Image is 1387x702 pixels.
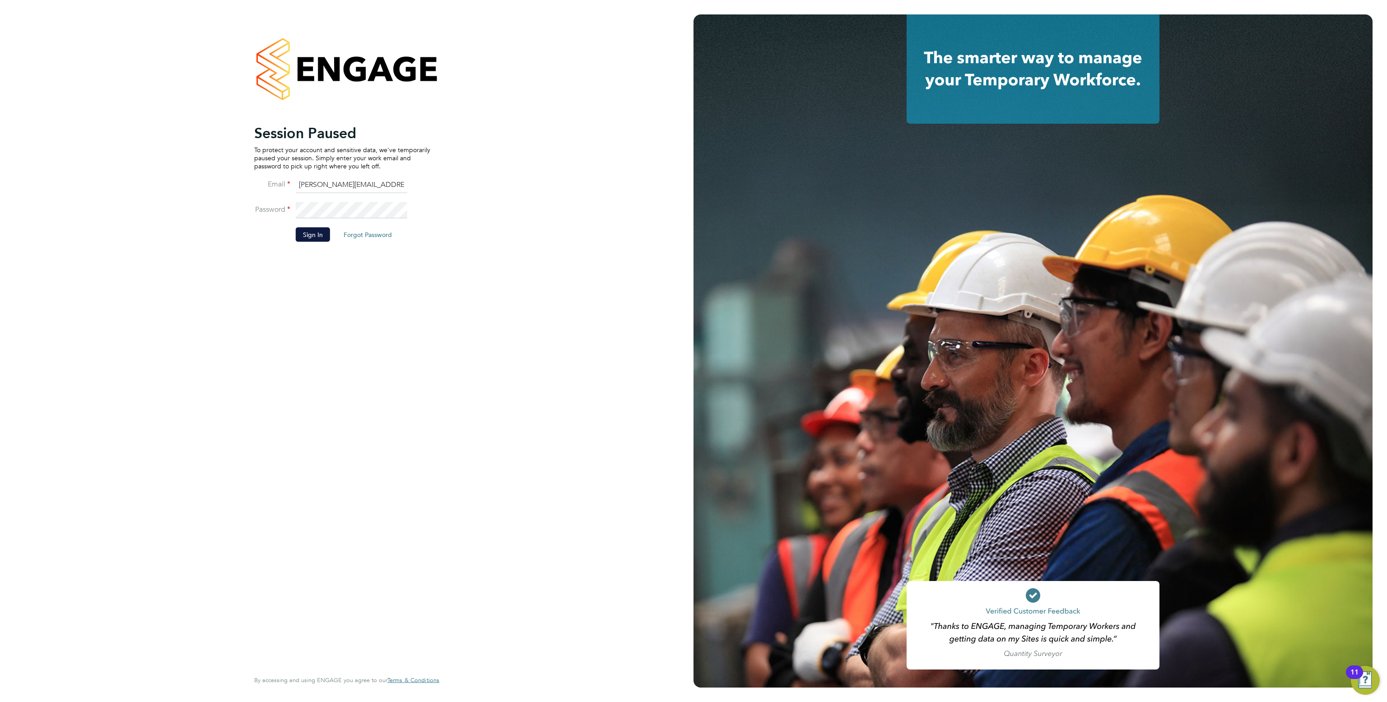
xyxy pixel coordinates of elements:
label: Email [254,179,290,189]
button: Sign In [296,227,330,242]
button: Forgot Password [336,227,399,242]
label: Password [254,205,290,214]
div: 11 [1350,672,1359,684]
span: Terms & Conditions [387,676,439,684]
p: To protect your account and sensitive data, we've temporarily paused your session. Simply enter y... [254,145,430,170]
span: By accessing and using ENGAGE you agree to our [254,676,439,684]
a: Terms & Conditions [387,677,439,684]
input: Enter your work email... [296,177,407,193]
h2: Session Paused [254,124,430,142]
button: Open Resource Center, 11 new notifications [1351,666,1380,695]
